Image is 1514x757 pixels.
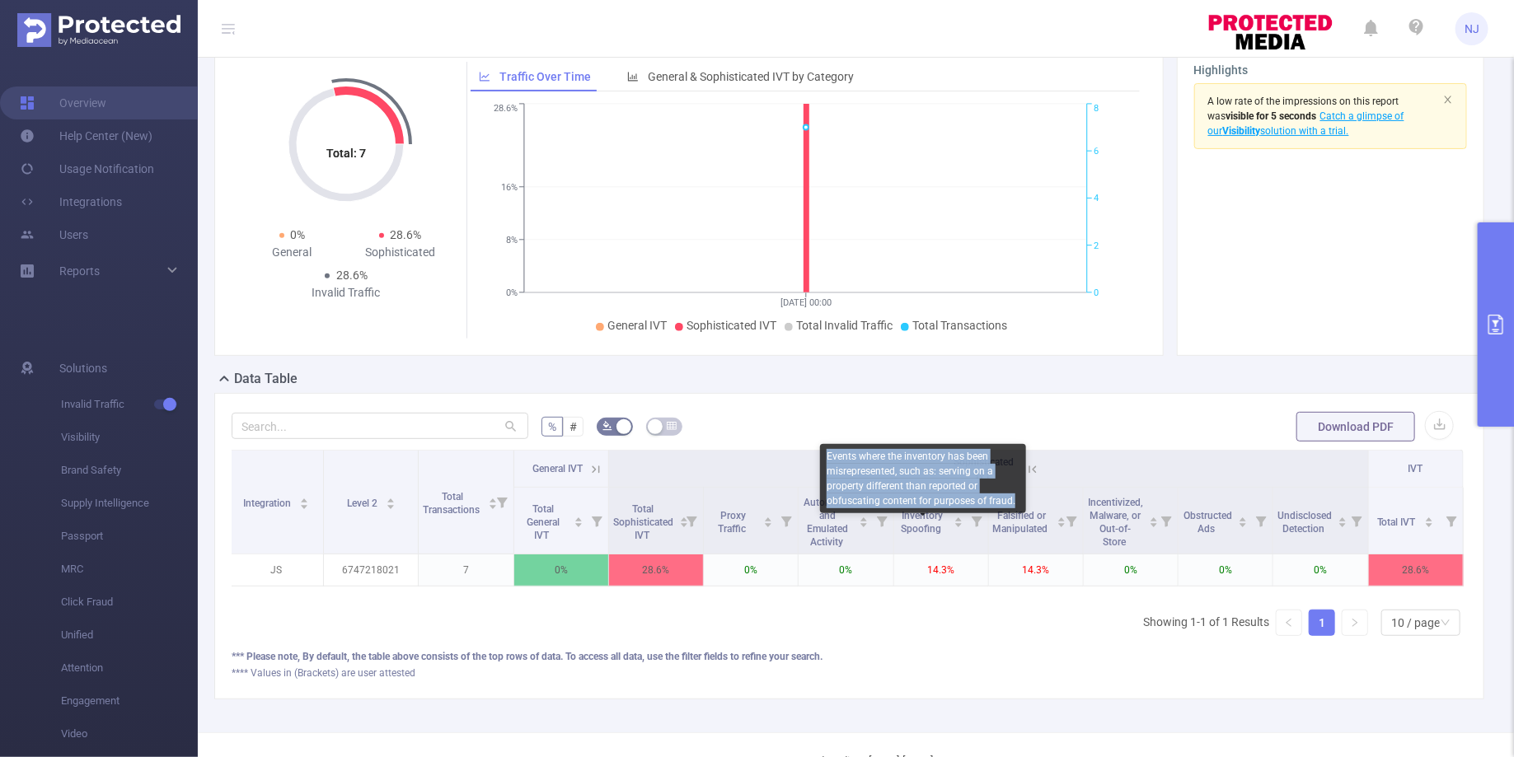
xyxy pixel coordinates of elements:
[912,319,1007,332] span: Total Transactions
[680,488,703,554] i: Filter menu
[1284,618,1294,628] i: icon: left
[532,463,583,474] span: General IVT
[20,152,154,185] a: Usage Notification
[1088,497,1143,548] span: Incentivized, Malware, or Out-of-Store
[61,619,198,652] span: Unified
[1057,515,1066,525] div: Sort
[1309,610,1335,636] li: 1
[20,86,106,119] a: Overview
[229,554,323,586] p: JS
[1208,96,1399,107] span: A low rate of the impressions on this report
[61,520,198,553] span: Passport
[1296,412,1415,442] button: Download PDF
[704,554,798,586] p: 0%
[17,13,180,47] img: Protected Media
[243,498,293,509] span: Integration
[61,388,198,421] span: Invalid Traffic
[796,319,893,332] span: Total Invalid Traffic
[574,515,584,525] div: Sort
[1440,488,1463,554] i: Filter menu
[61,553,198,586] span: MRC
[859,521,868,526] i: icon: caret-down
[61,652,198,685] span: Attention
[61,586,198,619] span: Click Fraud
[423,491,482,516] span: Total Transactions
[1238,515,1248,525] div: Sort
[1338,521,1348,526] i: icon: caret-down
[232,649,1467,664] div: *** Please note, By default, the table above consists of the top rows of data. To access all data...
[59,255,100,287] a: Reports
[1409,463,1423,474] span: IVT
[1310,610,1334,635] a: 1
[1369,554,1463,586] p: 28.6%
[648,70,854,83] span: General & Sophisticated IVT by Category
[993,510,1051,535] span: Falsified or Manipulated
[527,503,560,541] span: Total General IVT
[386,496,395,501] i: icon: caret-up
[775,488,798,554] i: Filter menu
[609,554,703,586] p: 28.6%
[1057,521,1066,526] i: icon: caret-down
[514,554,608,586] p: 0%
[1155,488,1178,554] i: Filter menu
[494,104,518,114] tspan: 28.6%
[989,554,1083,586] p: 14.3%
[1277,510,1332,535] span: Undisclosed Detection
[965,488,988,554] i: Filter menu
[1424,521,1433,526] i: icon: caret-down
[488,496,498,506] div: Sort
[1239,515,1248,520] i: icon: caret-up
[718,510,748,535] span: Proxy Traffic
[764,515,773,520] i: icon: caret-up
[1057,515,1066,520] i: icon: caret-up
[627,71,639,82] i: icon: bar-chart
[347,498,380,509] span: Level 2
[1350,618,1360,628] i: icon: right
[780,297,832,308] tspan: [DATE] 00:00
[1342,610,1368,636] li: Next Page
[61,454,198,487] span: Brand Safety
[570,420,577,433] span: #
[1223,125,1261,137] b: Visibility
[300,496,309,501] i: icon: caret-up
[1208,110,1317,122] span: was
[300,502,309,507] i: icon: caret-down
[386,502,395,507] i: icon: caret-down
[1149,521,1158,526] i: icon: caret-down
[1226,110,1317,122] b: visible for 5 seconds
[1441,618,1451,629] i: icon: down
[1184,510,1232,535] span: Obstructed Ads
[499,70,591,83] span: Traffic Over Time
[489,496,498,501] i: icon: caret-up
[61,717,198,750] span: Video
[1338,515,1348,525] div: Sort
[902,510,944,535] span: Inventory Spoofing
[391,228,422,241] span: 28.6%
[59,264,100,278] span: Reports
[574,515,583,520] i: icon: caret-up
[346,244,454,261] div: Sophisticated
[585,488,608,554] i: Filter menu
[1094,241,1099,251] tspan: 2
[859,515,869,525] div: Sort
[1094,287,1099,298] tspan: 0
[1443,91,1453,109] button: icon: close
[1239,521,1248,526] i: icon: caret-down
[234,369,298,389] h2: Data Table
[489,502,498,507] i: icon: caret-down
[490,451,513,554] i: Filter menu
[870,488,893,554] i: Filter menu
[1249,488,1273,554] i: Filter menu
[291,228,306,241] span: 0%
[804,497,852,548] span: Automated and Emulated Activity
[1391,610,1440,635] div: 10 / page
[820,444,1026,513] div: Events where the inventory has been misrepresented, such as: serving on a property different than...
[1377,516,1418,528] span: Total IVT
[954,521,963,526] i: icon: caret-down
[324,554,418,586] p: 6747218021
[299,496,309,506] div: Sort
[20,119,152,152] a: Help Center (New)
[613,503,673,541] span: Total Sophisticated IVT
[1194,62,1467,79] h3: Highlights
[667,421,677,431] i: icon: table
